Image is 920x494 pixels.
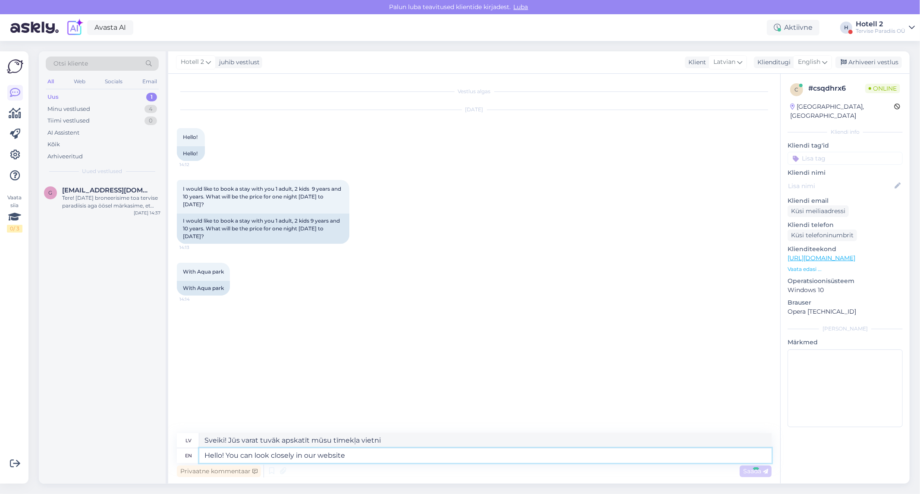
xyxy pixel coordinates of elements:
[62,186,152,194] span: gregorroop@gmail.com
[177,214,349,244] div: I would like to book a stay with you 1 adult, 2 kids 9 years and 10 years. What will be the price...
[146,93,157,101] div: 1
[183,134,198,140] span: Hello!
[134,210,160,216] div: [DATE] 14:37
[511,3,531,11] span: Luba
[66,19,84,37] img: explore-ai
[216,58,260,67] div: juhib vestlust
[144,116,157,125] div: 0
[7,194,22,233] div: Vaata siia
[183,186,342,208] span: I would like to book a stay with you 1 adult, 2 kids 9 years and 10 years. What will be the price...
[47,129,79,137] div: AI Assistent
[788,307,903,316] p: Opera [TECHNICAL_ID]
[713,57,735,67] span: Latvian
[49,189,53,196] span: g
[179,244,212,251] span: 14:13
[47,116,90,125] div: Tiimi vestlused
[177,146,205,161] div: Hello!
[144,105,157,113] div: 4
[47,105,90,113] div: Minu vestlused
[856,21,905,28] div: Hotell 2
[62,194,160,210] div: Tere! [DATE] broneerisime toa tervise paradiisis aga öösel märkasime, et meie broneeritd lai kahe...
[856,28,905,35] div: Tervise Paradiis OÜ
[754,58,791,67] div: Klienditugi
[788,181,893,191] input: Lisa nimi
[798,57,820,67] span: English
[685,58,706,67] div: Klient
[181,57,204,67] span: Hotell 2
[788,245,903,254] p: Klienditeekond
[790,102,894,120] div: [GEOGRAPHIC_DATA], [GEOGRAPHIC_DATA]
[179,296,212,302] span: 14:14
[53,59,88,68] span: Otsi kliente
[856,21,915,35] a: Hotell 2Tervise Paradiis OÜ
[47,93,59,101] div: Uus
[808,83,865,94] div: # csqdhrx6
[835,57,902,68] div: Arhiveeri vestlus
[788,338,903,347] p: Märkmed
[840,22,852,34] div: H
[788,196,903,205] p: Kliendi email
[788,152,903,165] input: Lisa tag
[183,268,224,275] span: With Aqua park
[179,161,212,168] span: 14:12
[47,140,60,149] div: Kõik
[72,76,87,87] div: Web
[788,220,903,230] p: Kliendi telefon
[141,76,159,87] div: Email
[788,277,903,286] p: Operatsioonisüsteem
[788,254,855,262] a: [URL][DOMAIN_NAME]
[103,76,124,87] div: Socials
[788,265,903,273] p: Vaata edasi ...
[767,20,820,35] div: Aktiivne
[82,167,122,175] span: Uued vestlused
[788,168,903,177] p: Kliendi nimi
[795,86,799,93] span: c
[177,106,772,113] div: [DATE]
[788,128,903,136] div: Kliendi info
[47,152,83,161] div: Arhiveeritud
[7,225,22,233] div: 0 / 3
[46,76,56,87] div: All
[788,141,903,150] p: Kliendi tag'id
[865,84,900,93] span: Online
[788,325,903,333] div: [PERSON_NAME]
[788,230,857,241] div: Küsi telefoninumbrit
[87,20,133,35] a: Avasta AI
[177,88,772,95] div: Vestlus algas
[788,298,903,307] p: Brauser
[788,286,903,295] p: Windows 10
[177,281,230,296] div: With Aqua park
[7,58,23,75] img: Askly Logo
[788,205,849,217] div: Küsi meiliaadressi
